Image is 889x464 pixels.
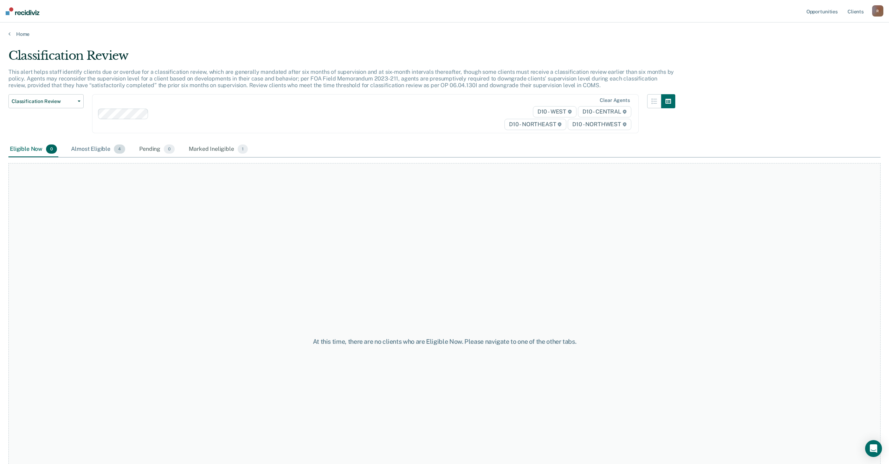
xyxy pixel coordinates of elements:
[533,106,576,117] span: D10 - WEST
[12,98,75,104] span: Classification Review
[227,338,663,346] div: At this time, there are no clients who are Eligible Now. Please navigate to one of the other tabs.
[8,69,674,89] p: This alert helps staff identify clients due or overdue for a classification review, which are gen...
[46,144,57,154] span: 0
[8,31,881,37] a: Home
[600,97,630,103] div: Clear agents
[114,144,125,154] span: 4
[504,119,566,130] span: D10 - NORTHEAST
[187,142,249,157] div: Marked Ineligible1
[8,142,58,157] div: Eligible Now0
[568,119,631,130] span: D10 - NORTHWEST
[865,440,882,457] div: Open Intercom Messenger
[164,144,175,154] span: 0
[872,5,883,17] button: R
[238,144,248,154] span: 1
[70,142,127,157] div: Almost Eligible4
[6,7,39,15] img: Recidiviz
[8,49,675,69] div: Classification Review
[138,142,176,157] div: Pending0
[578,106,631,117] span: D10 - CENTRAL
[8,94,84,108] button: Classification Review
